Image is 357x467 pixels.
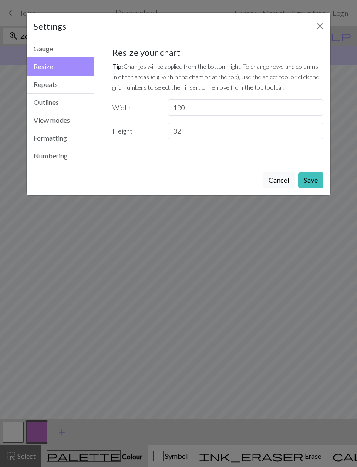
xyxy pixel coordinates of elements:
button: Close [313,19,327,33]
button: Numbering [27,147,94,165]
h5: Resize your chart [112,47,324,57]
button: Save [298,172,323,188]
button: Cancel [263,172,295,188]
label: Height [107,123,162,139]
strong: Tip: [112,63,123,70]
small: Changes will be applied from the bottom right. To change rows and columns in other areas (e.g. wi... [112,63,319,91]
button: View modes [27,111,94,129]
button: Formatting [27,129,94,147]
label: Width [107,99,162,116]
button: Gauge [27,40,94,58]
h5: Settings [34,20,66,33]
button: Repeats [27,76,94,94]
button: Outlines [27,94,94,111]
button: Resize [27,57,94,76]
